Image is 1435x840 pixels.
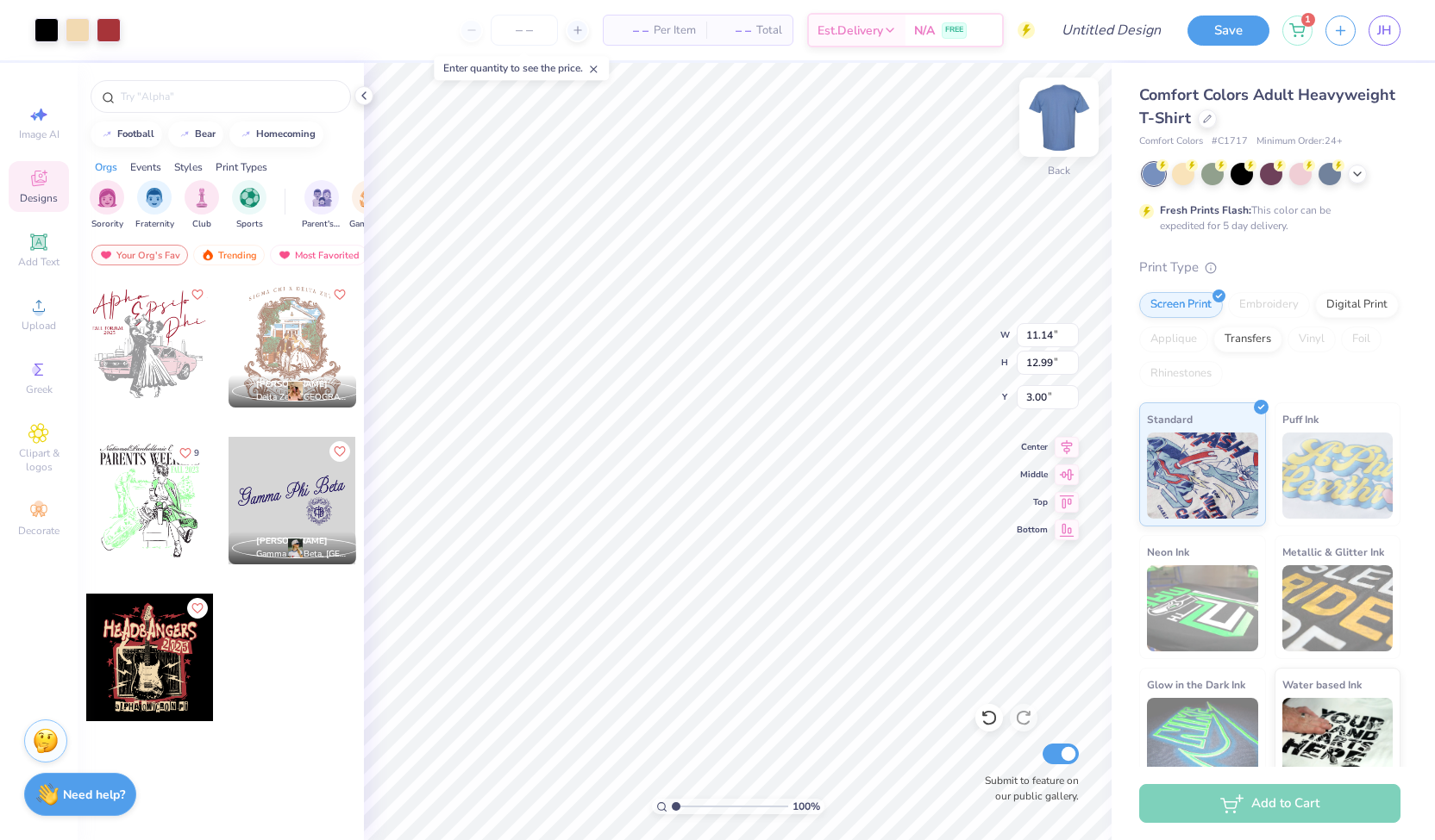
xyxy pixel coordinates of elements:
button: bear [168,121,223,147]
div: homecoming [256,129,316,139]
div: Orgs [95,159,117,175]
label: Submit to feature on our public gallery. [975,773,1079,804]
img: most_fav.gif [278,249,291,261]
button: filter button [135,180,174,231]
span: N/A [914,22,935,40]
span: Sports [236,218,263,231]
span: Metallic & Glitter Ink [1282,543,1384,561]
img: Water based Ink [1282,698,1394,784]
button: football [91,121,162,147]
button: filter button [349,180,389,231]
span: FREE [945,24,963,36]
img: Sorority Image [97,188,117,208]
img: Standard [1147,432,1258,519]
span: Est. Delivery [818,22,883,40]
button: filter button [185,180,219,231]
img: trending.gif [201,249,215,261]
button: Like [187,598,208,619]
img: trend_line.gif [178,129,191,140]
input: Try "Alpha" [119,88,340,105]
button: Like [172,441,207,464]
span: Puff Ink [1282,410,1319,428]
span: Greek [26,383,53,396]
span: Gamma Phi Beta, [GEOGRAPHIC_DATA][US_STATE] [256,548,349,561]
div: Applique [1139,327,1208,352]
span: Fraternity [135,218,174,231]
img: Sports Image [240,188,260,208]
span: Sorority [91,218,123,231]
div: Print Types [216,159,267,175]
span: Designs [20,191,58,205]
div: filter for Parent's Weekend [302,180,342,231]
div: Transfers [1213,327,1282,352]
span: 1 [1301,13,1315,27]
div: Print Type [1139,258,1401,277]
img: Game Day Image [360,188,379,208]
span: Water based Ink [1282,675,1362,694]
div: Back [1048,163,1070,178]
div: This color can be expedited for 5 day delivery. [1160,202,1372,233]
span: Add Text [18,255,60,269]
button: homecoming [229,121,323,147]
button: Save [1187,16,1269,46]
span: [PERSON_NAME] [256,535,328,547]
div: filter for Sorority [90,180,124,231]
span: Clipart & logos [9,446,69,474]
img: Club Image [192,188,211,208]
span: – – [614,22,649,40]
span: Decorate [18,524,60,538]
span: Bottom [1017,524,1048,536]
div: filter for Sports [232,180,266,231]
span: Glow in the Dark Ink [1147,675,1245,694]
img: most_fav.gif [99,249,113,261]
img: Back [1025,83,1093,152]
span: [PERSON_NAME] [256,378,328,390]
img: Puff Ink [1282,432,1394,519]
div: filter for Club [185,180,219,231]
img: trend_line.gif [239,129,253,140]
div: Vinyl [1288,327,1336,352]
span: Parent's Weekend [302,218,342,231]
span: Upload [22,319,56,333]
span: Image AI [19,128,60,141]
img: trend_line.gif [100,129,114,140]
span: Minimum Order: 24 + [1256,134,1343,149]
div: filter for Fraternity [135,180,174,231]
input: – – [491,15,558,46]
div: Rhinestones [1139,361,1223,387]
span: Club [192,218,211,231]
button: Like [329,441,350,462]
div: bear [195,129,216,139]
button: Like [329,284,350,305]
button: filter button [232,180,266,231]
img: Glow in the Dark Ink [1147,698,1258,784]
span: Comfort Colors Adult Heavyweight T-Shirt [1139,84,1395,128]
span: Neon Ink [1147,543,1189,561]
div: Styles [174,159,203,175]
span: 9 [194,449,199,457]
span: Delta Zeta, [GEOGRAPHIC_DATA] [256,391,349,404]
div: Screen Print [1139,292,1223,318]
img: Metallic & Glitter Ink [1282,565,1394,651]
span: Game Day [349,218,389,231]
span: Standard [1147,410,1193,428]
div: Most Favorited [270,245,367,265]
img: Fraternity Image [145,188,164,208]
div: Foil [1341,327,1382,352]
div: Events [130,159,161,175]
div: Trending [193,245,265,265]
a: JH [1369,16,1401,46]
span: Total [756,22,782,40]
div: football [117,129,154,139]
span: – – [717,22,751,40]
button: Like [187,284,208,305]
span: JH [1377,21,1392,40]
span: Center [1017,441,1048,453]
img: Neon Ink [1147,565,1258,651]
span: Top [1017,496,1048,508]
div: Digital Print [1315,292,1399,318]
strong: Need help? [63,787,125,803]
span: # C1717 [1212,134,1248,149]
span: 100 % [793,799,820,814]
button: filter button [90,180,124,231]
